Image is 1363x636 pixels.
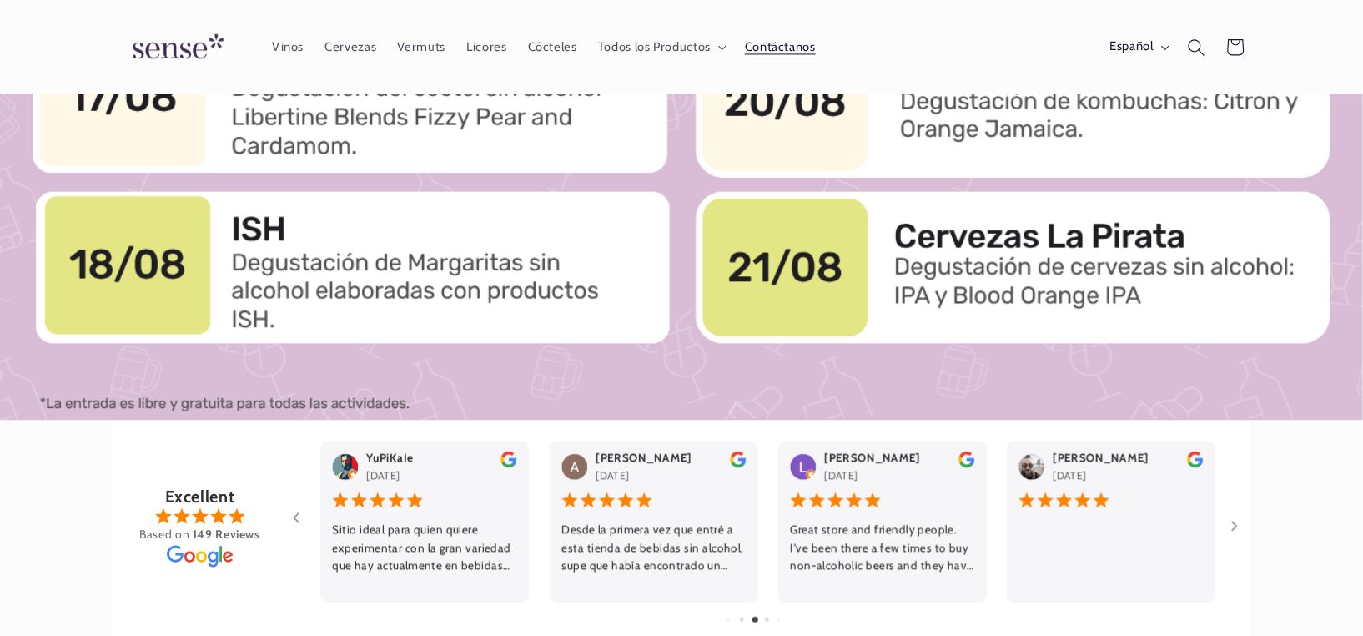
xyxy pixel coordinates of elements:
a: Sense [106,17,244,78]
a: Vinos [261,28,314,65]
img: User Image [332,453,358,479]
div: [PERSON_NAME] [823,449,920,467]
div: Based on [139,528,260,541]
div: [DATE] [595,467,629,484]
div: [PERSON_NAME] [595,449,692,467]
span: Vinos [272,39,304,55]
b: 149 Reviews [193,527,260,542]
a: Licores [456,28,518,65]
span: Cervezas [324,39,376,55]
span: Español [1110,38,1154,57]
span: Licores [466,39,506,55]
span: Contáctanos [745,39,816,55]
img: Sense [113,23,238,71]
div: [DATE] [366,467,400,484]
img: User Image [1018,453,1044,479]
div: [DATE] [1053,467,1087,484]
summary: Todos los Productos [587,28,734,65]
a: Cócteles [517,28,587,65]
div: Great store and friendly people. I've been there a few times to buy non-alcoholic beers and they ... [790,520,974,574]
a: Contáctanos [734,28,826,65]
button: Español [1099,30,1177,63]
div: Sitio ideal para quien quiere experimentar con la gran variedad que hay actualmente en bebidas no... [332,520,516,574]
a: review the reviwers [500,457,516,471]
a: review the reviwers [958,457,974,471]
div: [DATE] [823,467,858,484]
a: Cervezas [314,28,387,65]
a: 149 Reviews [189,527,260,542]
div: YuPiKaIe [366,449,413,467]
span: Cócteles [528,39,577,55]
div: Desde la primera vez que entré a esta tienda de bebidas sin alcohol, supe que había encontrado un... [561,520,745,574]
a: review the reviwers [729,457,745,471]
img: User Image [561,453,586,479]
div: [PERSON_NAME] [1053,449,1149,467]
img: User Image [790,453,816,479]
span: Vermuts [398,39,445,55]
a: review the reviwers [1187,457,1203,471]
summary: Búsqueda [1177,28,1215,66]
a: Vermuts [387,28,456,65]
div: Excellent [165,491,235,503]
span: Todos los Productos [598,39,711,55]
